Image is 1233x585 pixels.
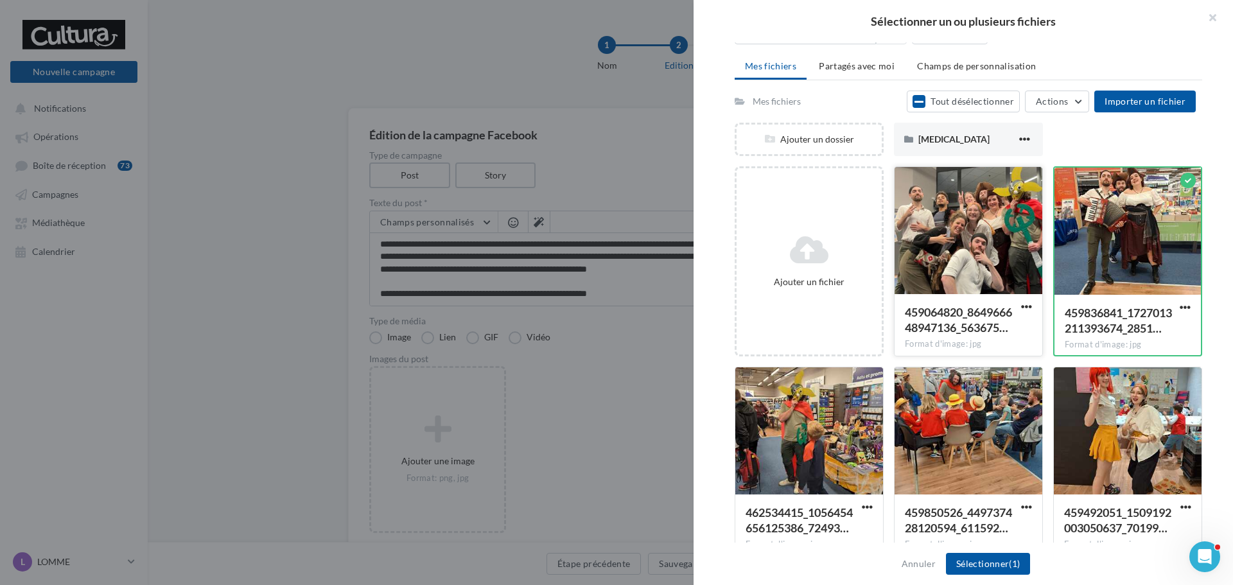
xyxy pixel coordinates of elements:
[905,305,1012,335] span: 459064820_864966648947136_5636754637172192109_n (1)
[1009,558,1020,569] span: (1)
[1189,541,1220,572] iframe: Intercom live chat
[1064,505,1171,535] span: 459492051_1509192003050637_7019942545823716618_n
[1065,306,1172,335] span: 459836841_1727013211393674_2851712125324504608_n
[1065,339,1191,351] div: Format d'image: jpg
[746,539,873,550] div: Format d'image: jpg
[746,505,853,535] span: 462534415_1056454656125386_7249311978298777355_n
[905,338,1032,350] div: Format d'image: jpg
[742,275,877,288] div: Ajouter un fichier
[1094,91,1196,112] button: Importer un fichier
[753,95,801,108] div: Mes fichiers
[819,60,895,71] span: Partagés avec moi
[905,539,1032,550] div: Format d'image: jpg
[745,60,796,71] span: Mes fichiers
[714,15,1212,27] h2: Sélectionner un ou plusieurs fichiers
[918,134,990,144] span: [MEDICAL_DATA]
[1064,539,1191,550] div: Format d'image: jpg
[917,60,1036,71] span: Champs de personnalisation
[737,133,882,146] div: Ajouter un dossier
[946,553,1030,575] button: Sélectionner(1)
[1025,91,1089,112] button: Actions
[905,505,1012,535] span: 459850526_449737428120594_6115928070019341992_n
[1105,96,1185,107] span: Importer un fichier
[907,91,1020,112] button: Tout désélectionner
[896,556,941,572] button: Annuler
[1036,96,1068,107] span: Actions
